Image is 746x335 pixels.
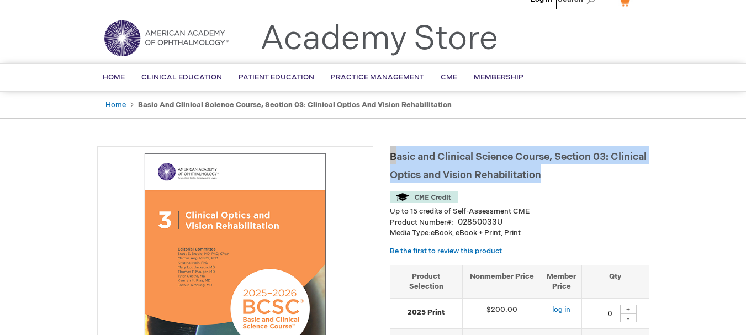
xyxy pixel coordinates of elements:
th: Nonmember Price [462,265,541,298]
strong: Media Type: [390,228,431,237]
th: Product Selection [390,265,463,298]
a: Be the first to review this product [390,247,502,256]
span: Clinical Education [141,73,222,82]
p: eBook, eBook + Print, Print [390,228,649,238]
img: CME Credit [390,191,458,203]
span: Patient Education [239,73,314,82]
td: $200.00 [462,298,541,328]
span: Home [103,73,125,82]
strong: 2025 Print [396,307,457,318]
input: Qty [599,305,621,322]
div: + [620,305,637,314]
div: - [620,313,637,322]
a: Home [105,100,126,109]
li: Up to 15 credits of Self-Assessment CME [390,206,649,217]
span: Basic and Clinical Science Course, Section 03: Clinical Optics and Vision Rehabilitation [390,151,647,181]
a: Academy Store [260,19,498,59]
div: 02850033U [458,217,502,228]
span: Practice Management [331,73,424,82]
th: Qty [582,265,649,298]
th: Member Price [541,265,582,298]
strong: Product Number [390,218,453,227]
span: Membership [474,73,523,82]
span: CME [441,73,457,82]
a: log in [552,305,570,314]
strong: Basic and Clinical Science Course, Section 03: Clinical Optics and Vision Rehabilitation [138,100,452,109]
